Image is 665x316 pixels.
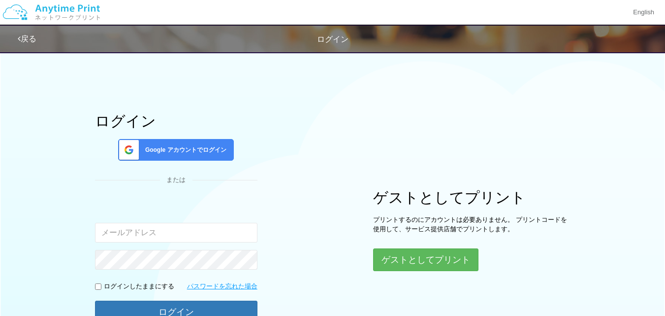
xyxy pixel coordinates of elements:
[95,176,257,185] div: または
[95,223,257,243] input: メールアドレス
[95,113,257,129] h1: ログイン
[187,282,257,291] a: パスワードを忘れた場合
[141,146,226,154] span: Google アカウントでログイン
[18,35,36,43] a: 戻る
[373,189,570,206] h1: ゲストとしてプリント
[373,248,478,271] button: ゲストとしてプリント
[373,215,570,234] p: プリントするのにアカウントは必要ありません。 プリントコードを使用して、サービス提供店舗でプリントします。
[104,282,174,291] p: ログインしたままにする
[317,35,348,43] span: ログイン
